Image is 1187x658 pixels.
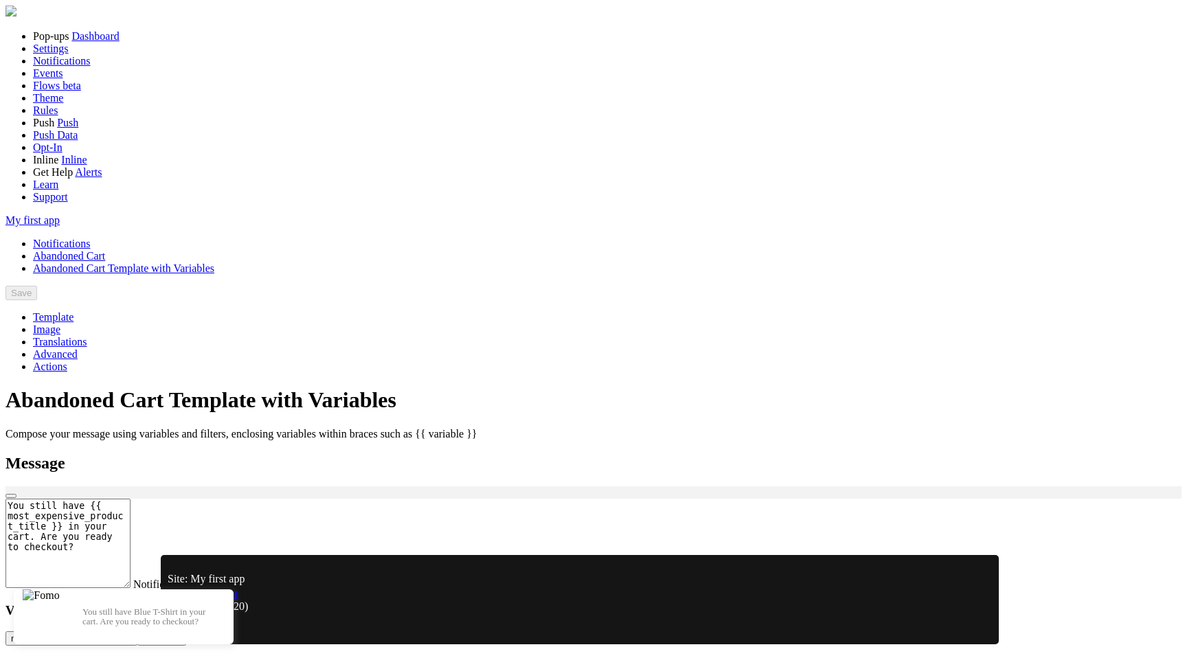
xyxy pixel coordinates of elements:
a: Opt-In [33,141,63,153]
a: My first app [5,214,60,226]
a: Flows beta [33,80,81,91]
a: Alerts [75,166,102,178]
h1: Abandoned Cart Template with Variables [5,387,1182,413]
a: Notifications [33,238,91,249]
a: Rules [33,104,58,116]
div: Close [168,625,992,637]
a: Push Data [33,129,78,141]
a: Advanced [33,348,78,360]
a: Learn [33,179,58,190]
button: Save [5,286,37,300]
a: Events [33,67,63,79]
a: Actions [33,361,67,372]
span: beta [63,80,81,91]
img: fomo-relay-logo-orange.svg [5,5,16,16]
a: Support [33,191,68,203]
a: Dashboard [71,30,119,42]
span: Flows [33,80,60,91]
div: Create events (20) [168,600,992,613]
a: Abandoned Cart Template with Variables [33,262,214,274]
span: Push [33,117,54,128]
a: Notifications [33,55,91,67]
a: Abandoned Cart [33,250,105,262]
span: Inline [33,154,58,166]
a: Template [33,311,74,323]
p: Compose your message using variables and filters, enclosing variables within braces such as {{ va... [5,428,1182,440]
a: Image [33,324,60,335]
div: Create alert [168,613,992,625]
a: Preview Widget [168,588,238,600]
p: You still have Blue T-Shirt in your cart. Are you ready to checkout? [82,607,220,627]
span: Get Help [33,166,73,178]
a: Theme [33,92,63,104]
span: Pop-ups [33,30,69,42]
img: Fomo [23,589,59,644]
a: Translations [33,336,87,348]
a: Settings [33,43,69,54]
p: Site: My first app [168,573,992,585]
a: Push [57,117,78,128]
h2: Message [5,454,1182,473]
a: Inline [61,154,87,166]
